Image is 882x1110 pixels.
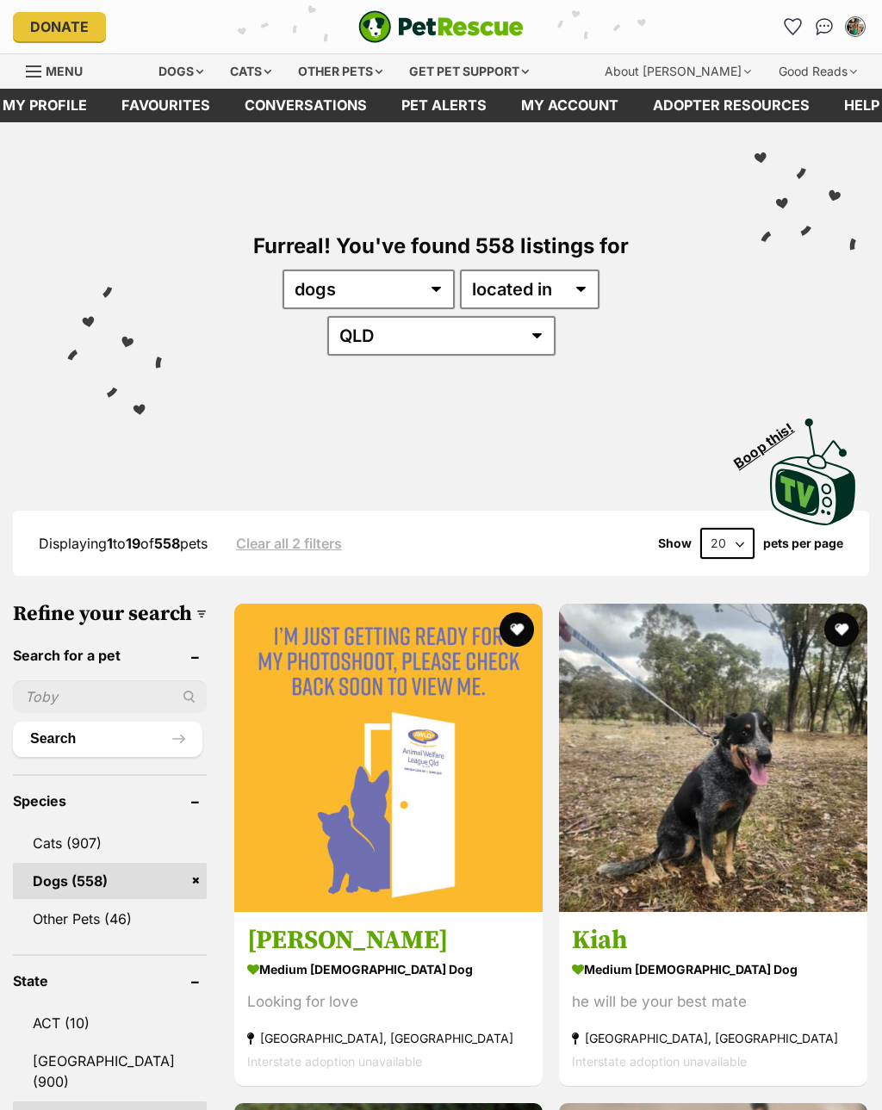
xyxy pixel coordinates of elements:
a: Favourites [780,13,807,40]
a: [PERSON_NAME] medium [DEMOGRAPHIC_DATA] Dog Looking for love [GEOGRAPHIC_DATA], [GEOGRAPHIC_DATA]... [234,912,543,1087]
a: Clear all 2 filters [236,536,342,551]
ul: Account quick links [780,13,869,40]
input: Toby [13,680,207,713]
a: Cats (907) [13,825,207,861]
a: ACT (10) [13,1005,207,1041]
div: he will be your best mate [572,991,854,1014]
h3: Refine your search [13,602,207,626]
div: Looking for love [247,991,530,1014]
a: [GEOGRAPHIC_DATA] (900) [13,1043,207,1100]
header: Species [13,793,207,809]
a: Donate [13,12,106,41]
span: Displaying to of pets [39,535,208,552]
h3: [PERSON_NAME] [247,925,530,958]
span: Show [658,536,692,550]
strong: medium [DEMOGRAPHIC_DATA] Dog [572,958,854,983]
span: Boop this! [731,409,811,471]
button: Search [13,722,202,756]
span: Menu [46,64,83,78]
div: Cats [218,54,283,89]
a: Adopter resources [636,89,827,122]
span: Interstate adoption unavailable [572,1055,747,1070]
strong: 558 [154,535,180,552]
a: Conversations [811,13,838,40]
strong: [GEOGRAPHIC_DATA], [GEOGRAPHIC_DATA] [247,1027,530,1051]
h3: Kiah [572,925,854,958]
a: Boop this! [770,403,856,529]
img: chat-41dd97257d64d25036548639549fe6c8038ab92f7586957e7f3b1b290dea8141.svg [816,18,834,35]
strong: medium [DEMOGRAPHIC_DATA] Dog [247,958,530,983]
header: Search for a pet [13,648,207,663]
div: About [PERSON_NAME] [593,54,763,89]
strong: 1 [107,535,113,552]
button: favourite [500,612,534,647]
a: My account [504,89,636,122]
span: Furreal! You've found 558 listings for [253,233,629,258]
a: conversations [227,89,384,122]
strong: 19 [126,535,140,552]
a: Menu [26,54,95,85]
button: My account [842,13,869,40]
a: Pet alerts [384,89,504,122]
a: Favourites [104,89,227,122]
button: favourite [824,612,859,647]
label: pets per page [763,536,843,550]
div: Get pet support [397,54,541,89]
img: Emily Hendry profile pic [847,18,864,35]
img: Sammy - American Staffy Dog [234,604,543,912]
header: State [13,973,207,989]
a: PetRescue [358,10,524,43]
a: Dogs (558) [13,863,207,899]
img: Kiah - Australian Cattle Dog [559,604,867,912]
strong: [GEOGRAPHIC_DATA], [GEOGRAPHIC_DATA] [572,1027,854,1051]
img: logo-e224e6f780fb5917bec1dbf3a21bbac754714ae5b6737aabdf751b685950b380.svg [358,10,524,43]
div: Dogs [146,54,215,89]
img: PetRescue TV logo [770,419,856,525]
div: Good Reads [767,54,869,89]
a: Other Pets (46) [13,901,207,937]
a: Kiah medium [DEMOGRAPHIC_DATA] Dog he will be your best mate [GEOGRAPHIC_DATA], [GEOGRAPHIC_DATA]... [559,912,867,1087]
div: Other pets [286,54,394,89]
span: Interstate adoption unavailable [247,1055,422,1070]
